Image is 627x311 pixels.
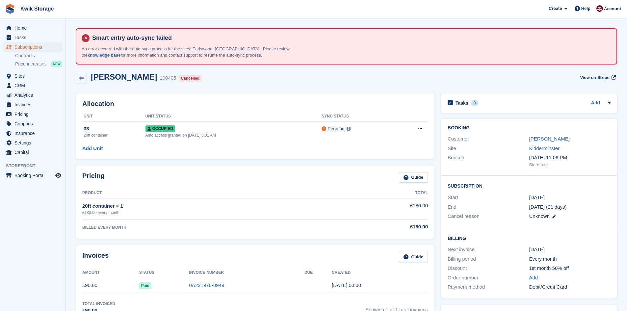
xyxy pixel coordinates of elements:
[14,110,54,119] span: Pricing
[82,172,105,183] h2: Pricing
[529,145,560,151] a: Kidderminster
[577,72,617,83] a: View on Stripe
[14,100,54,109] span: Invoices
[529,274,538,282] a: Add
[84,125,145,133] div: 33
[145,111,322,122] th: Unit Status
[14,91,54,100] span: Analytics
[448,154,529,168] div: Booked
[448,265,529,272] div: Discount
[448,235,611,241] h2: Billing
[14,71,54,81] span: Sites
[549,5,562,12] span: Create
[82,210,328,216] div: £180.00 every month
[189,268,304,278] th: Invoice Number
[581,5,590,12] span: Help
[328,198,428,219] td: £180.00
[448,203,529,211] div: End
[448,274,529,282] div: Order number
[5,4,15,14] img: stora-icon-8386f47178a22dfd0bd8f6a31ec36ba5ce8667c1dd55bd0f319d3a0aa187defe.svg
[82,46,312,59] p: An error occurred with the auto-sync process for the sites: Earlswood, [GEOGRAPHIC_DATA] . Please...
[448,135,529,143] div: Customer
[529,213,550,219] span: Unknown
[82,202,328,210] div: 20ft container × 1
[179,75,201,82] div: Cancelled
[529,265,611,272] div: 1st month 50% off
[471,100,479,106] div: 0
[18,3,56,14] a: Kwik Storage
[448,213,529,220] div: Cancel reason
[529,283,611,291] div: Debit/Credit Card
[448,125,611,131] h2: Booking
[90,34,611,42] h4: Smart entry auto-sync failed
[82,301,115,307] div: Total Invoiced
[3,171,62,180] a: menu
[596,5,603,12] img: ellie tragonette
[14,119,54,128] span: Coupons
[529,194,545,201] time: 2025-08-09 23:00:00 UTC
[591,99,600,107] a: Add
[145,132,322,138] div: Auto access granted on [DATE] 6:01 AM
[327,125,344,132] div: Pending
[3,119,62,128] a: menu
[82,268,139,278] th: Amount
[189,282,224,288] a: 0A221978-0949
[14,148,54,157] span: Capital
[3,129,62,138] a: menu
[448,145,529,152] div: Site
[3,42,62,52] a: menu
[82,145,103,152] a: Add Unit
[529,136,570,142] a: [PERSON_NAME]
[448,194,529,201] div: Start
[82,111,145,122] th: Unit
[82,224,328,230] div: BILLED EVERY MONTH
[3,91,62,100] a: menu
[448,255,529,263] div: Billing period
[3,71,62,81] a: menu
[15,53,62,59] a: Contracts
[399,252,428,263] a: Guide
[14,129,54,138] span: Insurance
[328,188,428,198] th: Total
[304,268,332,278] th: Due
[448,246,529,253] div: Next invoice
[399,172,428,183] a: Guide
[54,171,62,179] a: Preview store
[347,127,351,131] img: icon-info-grey-7440780725fd019a000dd9b08b2336e03edf1995a4989e88bcd33f0948082b44.svg
[14,23,54,33] span: Home
[529,162,611,168] div: Storefront
[14,171,54,180] span: Booking Portal
[82,188,328,198] th: Product
[580,74,609,81] span: View on Stripe
[91,72,157,81] h2: [PERSON_NAME]
[529,204,567,210] span: [DATE] (21 days)
[456,100,468,106] h2: Tasks
[3,81,62,90] a: menu
[3,148,62,157] a: menu
[328,223,428,231] div: £180.00
[15,60,62,67] a: Price increases NEW
[84,132,145,138] div: 20ft container
[529,255,611,263] div: Every month
[448,182,611,189] h2: Subscription
[3,100,62,109] a: menu
[529,246,611,253] div: [DATE]
[160,74,176,82] div: 100405
[51,61,62,67] div: NEW
[82,278,139,293] td: £90.00
[3,110,62,119] a: menu
[14,33,54,42] span: Tasks
[14,138,54,147] span: Settings
[332,282,361,288] time: 2025-08-09 23:00:17 UTC
[88,53,120,58] a: knowledge base
[322,111,393,122] th: Sync Status
[604,6,621,12] span: Account
[3,23,62,33] a: menu
[3,33,62,42] a: menu
[82,252,109,263] h2: Invoices
[15,61,47,67] span: Price increases
[14,42,54,52] span: Subscriptions
[6,163,65,169] span: Storefront
[529,154,611,162] div: [DATE] 11:06 PM
[332,268,428,278] th: Created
